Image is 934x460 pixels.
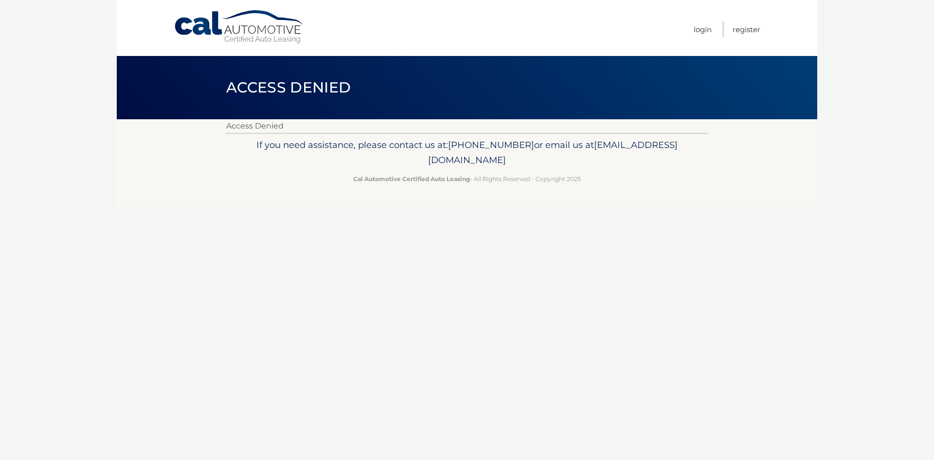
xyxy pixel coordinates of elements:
p: - All Rights Reserved - Copyright 2025 [233,174,701,184]
span: Access Denied [226,78,351,96]
a: Register [733,21,760,37]
p: Access Denied [226,119,708,133]
p: If you need assistance, please contact us at: or email us at [233,137,701,168]
a: Cal Automotive [174,10,305,44]
span: [PHONE_NUMBER] [448,139,534,150]
a: Login [694,21,712,37]
strong: Cal Automotive Certified Auto Leasing [353,175,470,183]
